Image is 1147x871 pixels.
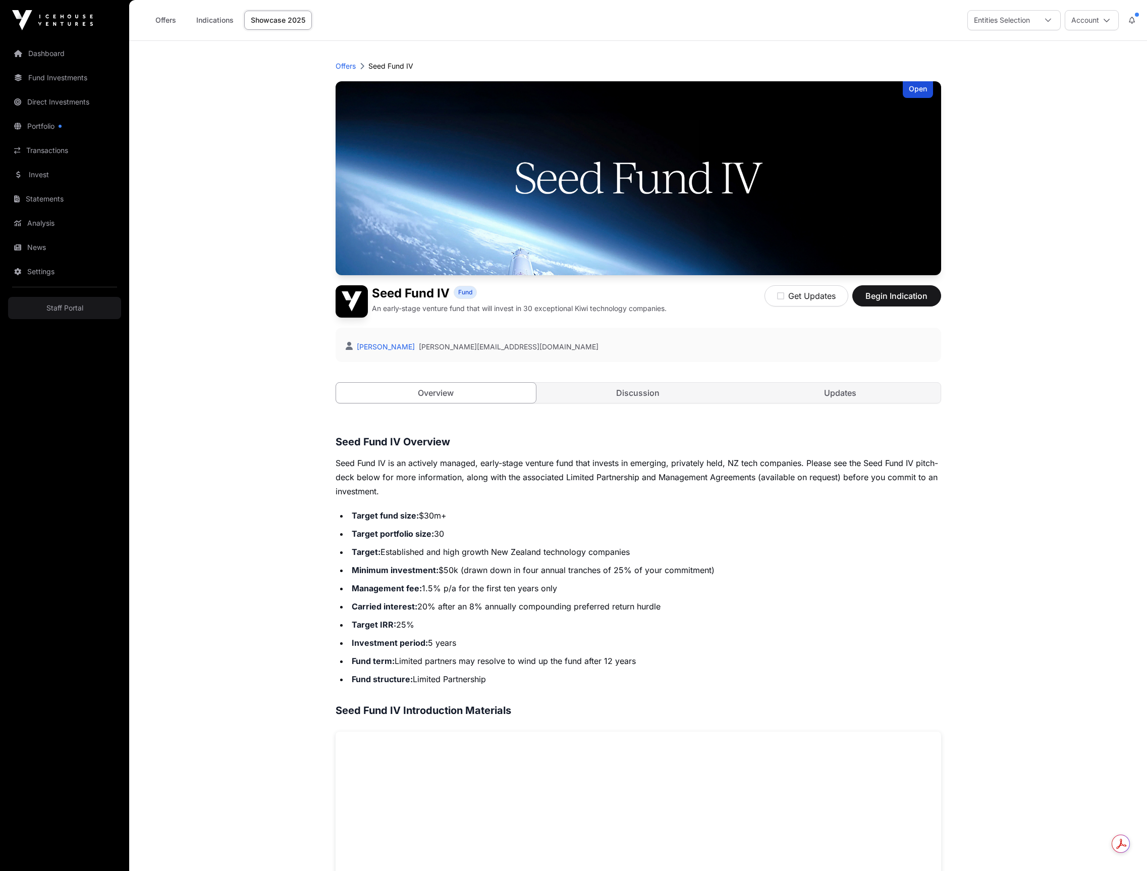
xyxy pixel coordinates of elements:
strong: Investment period: [352,638,428,648]
a: [PERSON_NAME] [355,342,415,351]
li: 5 years [349,636,941,650]
img: Seed Fund IV [336,81,941,275]
div: Open [903,81,933,98]
a: Dashboard [8,42,121,65]
a: Settings [8,261,121,283]
a: Updates [740,383,941,403]
h3: Seed Fund IV Introduction Materials [336,702,941,719]
span: Fund [458,288,472,296]
strong: Fund structure: [352,674,413,684]
a: Offers [145,11,186,30]
h1: Seed Fund IV [372,285,450,301]
li: Limited Partnership [349,672,941,686]
li: 1.5% p/a for the first ten years only [349,581,941,595]
a: Portfolio [8,115,121,137]
a: Staff Portal [8,297,121,319]
a: Direct Investments [8,91,121,113]
strong: Management fee: [352,583,422,593]
nav: Tabs [336,383,941,403]
a: Indications [190,11,240,30]
img: Icehouse Ventures Logo [12,10,93,30]
strong: Target portfolio size: [352,529,434,539]
a: Fund Investments [8,67,121,89]
a: Offers [336,61,356,71]
p: An early-stage venture fund that will invest in 30 exceptional Kiwi technology companies. [372,303,667,314]
a: Invest [8,164,121,186]
li: Established and high growth New Zealand technology companies [349,545,941,559]
a: Analysis [8,212,121,234]
button: Account [1065,10,1119,30]
a: Showcase 2025 [244,11,312,30]
li: Limited partners may resolve to wind up the fund after 12 years [349,654,941,668]
li: 30 [349,527,941,541]
a: Overview [336,382,537,403]
a: [PERSON_NAME][EMAIL_ADDRESS][DOMAIN_NAME] [419,342,598,352]
h3: Seed Fund IV Overview [336,434,941,450]
a: Discussion [538,383,738,403]
strong: Target IRR: [352,620,396,630]
a: News [8,236,121,259]
li: 25% [349,618,941,632]
strong: Minimum investment: [352,565,439,575]
span: Begin Indication [865,290,928,302]
li: $30m+ [349,508,941,523]
a: Begin Indication [852,295,941,305]
p: Seed Fund IV [368,61,413,71]
strong: Carried interest: [352,601,417,611]
li: 20% after an 8% annually compounding preferred return hurdle [349,599,941,613]
strong: Target fund size: [352,510,419,521]
strong: Target: [352,547,380,557]
li: $50k (drawn down in four annual tranches of 25% of your commitment) [349,563,941,577]
div: Entities Selection [968,11,1036,30]
button: Begin Indication [852,285,941,306]
p: Seed Fund IV is an actively managed, early-stage venture fund that invests in emerging, privately... [336,456,941,498]
img: Seed Fund IV [336,285,368,318]
a: Statements [8,188,121,210]
a: Transactions [8,139,121,162]
strong: Fund term: [352,656,395,666]
button: Get Updates [764,285,848,306]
